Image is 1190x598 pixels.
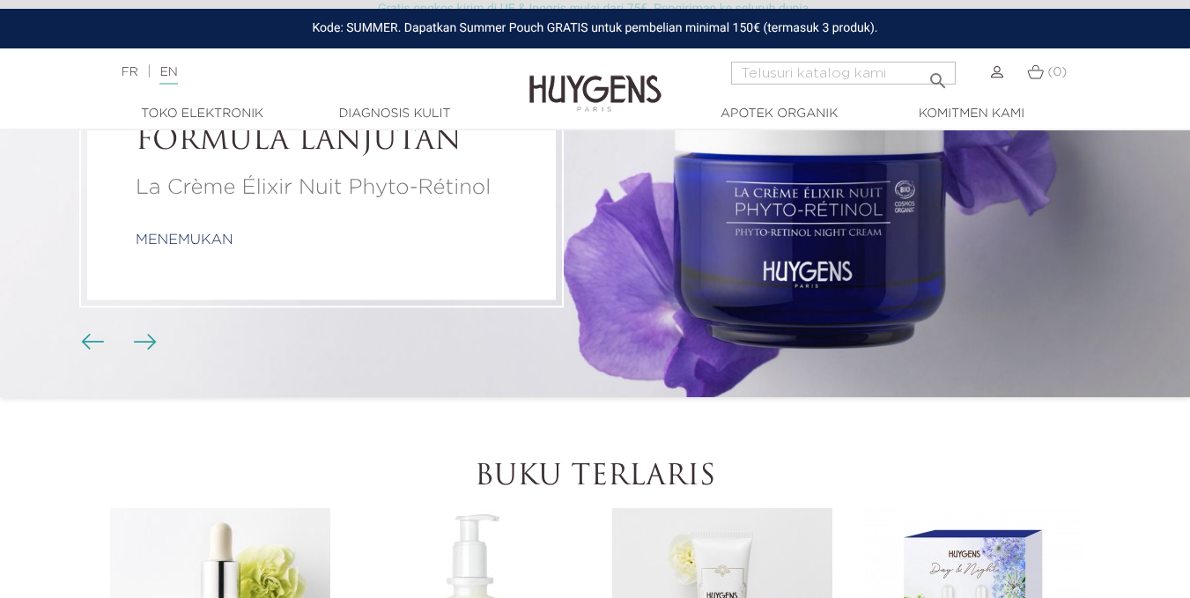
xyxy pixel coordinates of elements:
font: La Crème Élixir Nuit Phyto-Rétinol [136,177,491,198]
a: Toko Elektronik [115,105,291,123]
font: Gratis ongkos kirim di UE & Inggris mulai dari 75€. Pengiriman ke seluruh dunia. [378,2,812,16]
font: (0) [1047,66,1067,78]
img: Huygens [529,47,662,114]
font: Komitmen kami [919,107,1024,120]
font: menemukan [136,233,233,247]
a: EN [159,66,177,85]
font: Diagnosis Kulit [338,107,450,120]
div: Tombol korsel [88,329,145,356]
font: Apotek Organik [721,107,838,120]
a: Apotek Organik [691,105,868,123]
button:  [922,56,954,80]
font:  [928,70,949,92]
font: Kode: SUMMER. Dapatkan Summer Pouch GRATIS untuk pembelian minimal 150€ (termasuk 3 produk). [312,21,877,35]
a: FR [122,66,138,78]
a: Komitmen kami [883,105,1060,123]
font: | [147,65,152,79]
font: EN [159,66,177,78]
a: Diagnosis Kulit [307,105,483,123]
font: FORMULA LANJUTAN [136,128,462,156]
font: Toko Elektronik [141,107,263,120]
input: Mencari [731,62,956,85]
font: Buku terlaris [475,463,715,491]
